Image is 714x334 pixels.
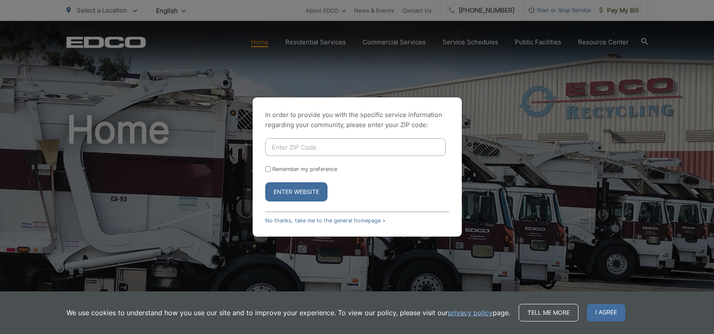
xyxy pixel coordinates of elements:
p: In order to provide you with the specific service information regarding your community, please en... [265,110,449,130]
label: Remember my preference [272,166,337,172]
button: Enter Website [265,182,328,201]
p: We use cookies to understand how you use our site and to improve your experience. To view our pol... [67,308,510,318]
input: Enter ZIP Code [265,138,446,156]
a: No thanks, take me to the general homepage > [265,217,386,224]
a: Tell me more [519,304,578,321]
span: I agree [587,304,625,321]
a: privacy policy [448,308,493,318]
